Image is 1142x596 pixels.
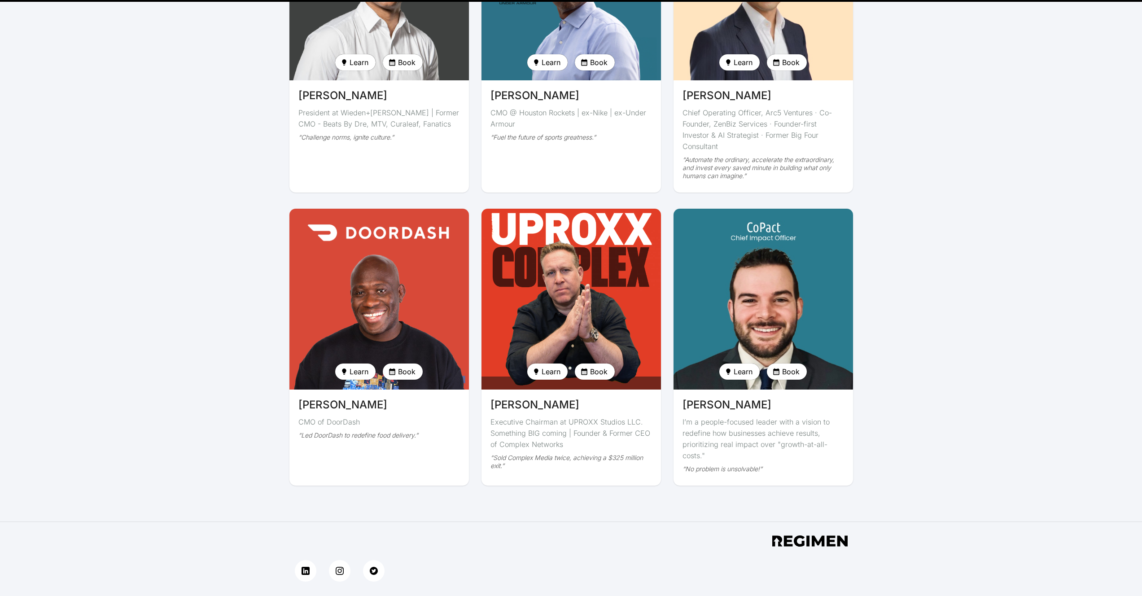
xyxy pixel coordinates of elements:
div: President at Wieden+[PERSON_NAME] | Former CMO - Beats By Dre, MTV, Curaleaf, Fanatics [298,107,460,130]
button: Learn [335,54,376,70]
div: “Led DoorDash to redefine food delivery.” [298,431,460,439]
span: Book [590,366,608,377]
button: Book [767,54,807,70]
a: twitter [363,560,385,582]
span: Book [782,366,800,377]
button: Learn [335,364,376,380]
button: Book [383,54,423,70]
div: “No problem is unsolvable!” [683,465,844,473]
span: Book [590,57,608,68]
span: [PERSON_NAME] [298,397,387,413]
img: twitter button [370,567,378,575]
div: “Fuel the future of sports greatness.” [490,133,652,141]
span: [PERSON_NAME] [683,88,771,104]
div: CMO @ Houston Rockets | ex-Nike | ex-Under Armour [490,107,652,130]
img: instagram button [336,567,344,575]
img: linkedin button [302,567,310,575]
span: Learn [542,366,560,377]
button: Book [575,54,615,70]
button: Learn [527,364,568,380]
button: Learn [719,364,760,380]
button: Learn [527,54,568,70]
button: Book [575,364,615,380]
button: Book [383,364,423,380]
div: Executive Chairman at UPROXX Studios LLC. Something BIG coming | Founder & Former CEO of Complex ... [490,416,652,450]
div: “Challenge norms, ignite culture.” [298,133,460,141]
img: avatar of Rich Antoniello [481,209,661,390]
span: Book [398,366,416,377]
span: Learn [734,57,753,68]
span: Learn [350,366,368,377]
span: Learn [734,366,753,377]
div: Chief Operating Officer, Arc5 Ventures · Co-Founder, ZenBiz Services · Founder-first Investor & A... [683,107,844,152]
span: [PERSON_NAME] [298,88,387,104]
a: instagram [329,560,350,582]
button: Learn [719,54,760,70]
span: Book [398,57,416,68]
span: [PERSON_NAME] [683,397,771,413]
span: Learn [350,57,368,68]
span: [PERSON_NAME] [490,88,579,104]
span: Learn [542,57,560,68]
img: app footer logo [772,535,848,547]
div: “Sold Complex Media twice, achieving a $325 million exit.” [490,454,652,470]
div: CMO of DoorDash [298,416,460,428]
div: “Automate the ordinary, accelerate the extraordinary, and invest every saved minute in building w... [683,156,844,180]
img: avatar of Kofi Amoo-Gottfried [289,209,469,390]
button: Book [767,364,807,380]
div: I’m a people-focused leader with a vision to redefine how businesses achieve results, prioritizin... [683,416,844,461]
span: [PERSON_NAME] [490,397,579,413]
img: avatar of Zach Beegal [671,206,856,392]
span: Book [782,57,800,68]
a: linkedin [295,560,316,582]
